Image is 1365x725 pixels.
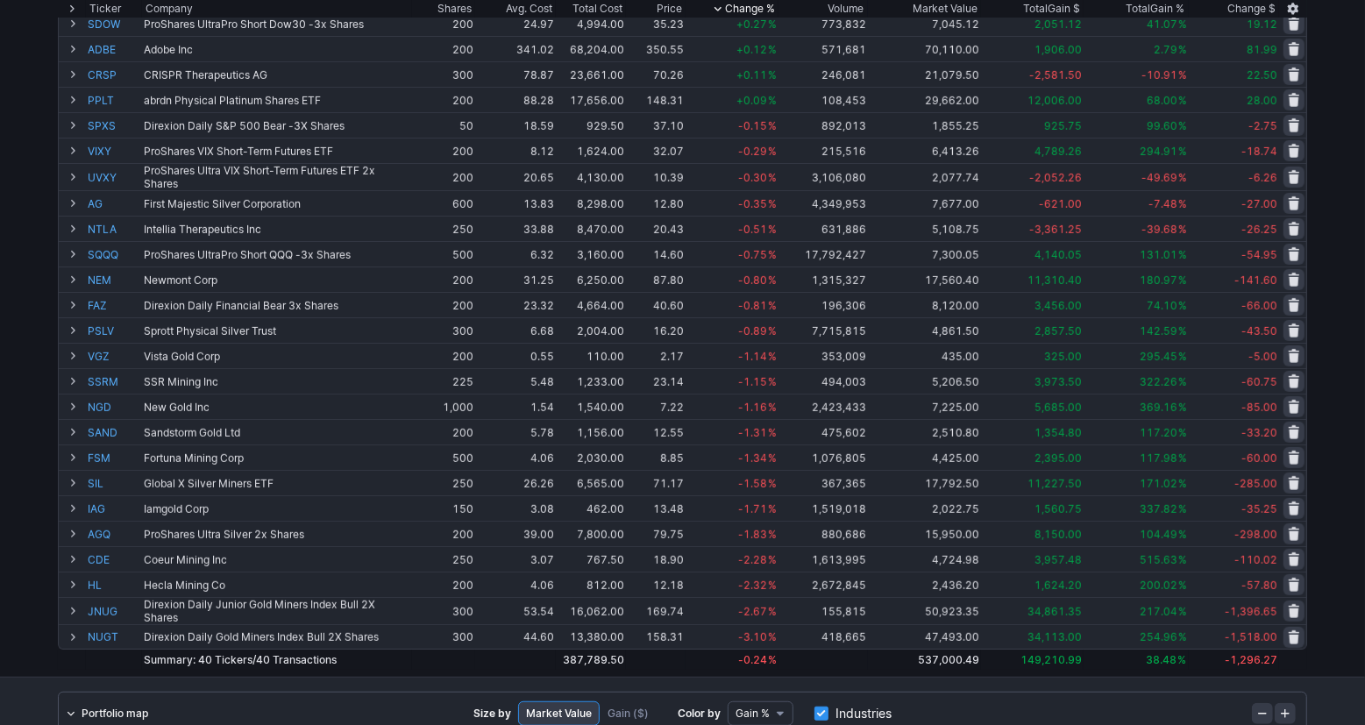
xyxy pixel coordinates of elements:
[768,145,777,158] span: %
[88,547,140,572] a: CDE
[556,521,626,546] td: 7,800.00
[736,94,767,107] span: +0.09
[88,496,140,521] a: IAG
[1178,197,1187,210] span: %
[1034,43,1082,56] span: 1,906.00
[626,368,685,394] td: 23.14
[1034,299,1082,312] span: 3,456.00
[778,216,868,241] td: 631,886
[768,324,777,338] span: %
[1140,426,1177,439] span: 117.20
[768,477,777,490] span: %
[1027,94,1082,107] span: 12,006.00
[475,419,556,444] td: 5.78
[768,426,777,439] span: %
[475,343,556,368] td: 0.55
[1140,502,1177,515] span: 337.82
[475,36,556,61] td: 341.02
[412,444,475,470] td: 500
[1178,43,1187,56] span: %
[1034,401,1082,414] span: 5,685.00
[144,426,410,439] div: Sandstorm Gold Ltd
[475,138,556,163] td: 8.12
[738,171,767,184] span: -0.30
[1034,451,1082,465] span: 2,395.00
[556,87,626,112] td: 17,656.00
[868,267,981,292] td: 17,560.40
[1247,68,1277,82] span: 22.50
[608,705,649,722] span: Gain ($)
[778,368,868,394] td: 494,003
[1178,401,1187,414] span: %
[736,43,767,56] span: +0.12
[738,502,767,515] span: -1.71
[88,242,140,267] a: SQQQ
[412,317,475,343] td: 300
[88,11,140,36] a: SDOW
[88,217,140,241] a: NTLA
[1044,350,1082,363] span: 325.00
[1140,401,1177,414] span: 369.16
[475,317,556,343] td: 6.68
[768,299,777,312] span: %
[88,420,140,444] a: SAND
[82,705,148,722] span: Portfolio map
[475,368,556,394] td: 5.48
[738,477,767,490] span: -1.58
[475,190,556,216] td: 13.83
[88,88,140,112] a: PPLT
[868,419,981,444] td: 2,510.80
[88,471,140,495] a: SIL
[868,470,981,495] td: 17,792.50
[626,190,685,216] td: 12.80
[1241,248,1277,261] span: -54.95
[778,394,868,419] td: 2,423,433
[1178,171,1187,184] span: %
[556,61,626,87] td: 23,661.00
[778,343,868,368] td: 353,009
[1034,18,1082,31] span: 2,051.12
[1241,324,1277,338] span: -43.50
[144,145,410,158] div: ProShares VIX Short-Term Futures ETF
[1178,502,1187,515] span: %
[412,521,475,546] td: 200
[88,293,140,317] a: FAZ
[768,171,777,184] span: %
[738,145,767,158] span: -0.29
[556,317,626,343] td: 2,004.00
[1178,94,1187,107] span: %
[412,11,475,36] td: 200
[768,451,777,465] span: %
[738,197,767,210] span: -0.35
[556,267,626,292] td: 6,250.00
[1147,94,1177,107] span: 68.00
[144,68,410,82] div: CRISPR Therapeutics AG
[475,495,556,521] td: 3.08
[88,369,140,394] a: SSRM
[738,119,767,132] span: -0.15
[1034,145,1082,158] span: 4,789.26
[412,36,475,61] td: 200
[768,375,777,388] span: %
[1140,350,1177,363] span: 295.45
[768,248,777,261] span: %
[88,598,140,624] a: JNUG
[626,521,685,546] td: 79.75
[1140,145,1177,158] span: 294.91
[768,18,777,31] span: %
[1178,223,1187,236] span: %
[1178,299,1187,312] span: %
[626,444,685,470] td: 8.85
[736,705,770,722] span: Gain %
[626,61,685,87] td: 70.26
[738,375,767,388] span: -1.15
[1241,197,1277,210] span: -27.00
[1178,477,1187,490] span: %
[1029,223,1082,236] span: -3,361.25
[526,705,592,722] span: Market Value
[88,522,140,546] a: AGQ
[1241,401,1277,414] span: -85.00
[475,112,556,138] td: 18.59
[1147,119,1177,132] span: 99.60
[778,419,868,444] td: 475,602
